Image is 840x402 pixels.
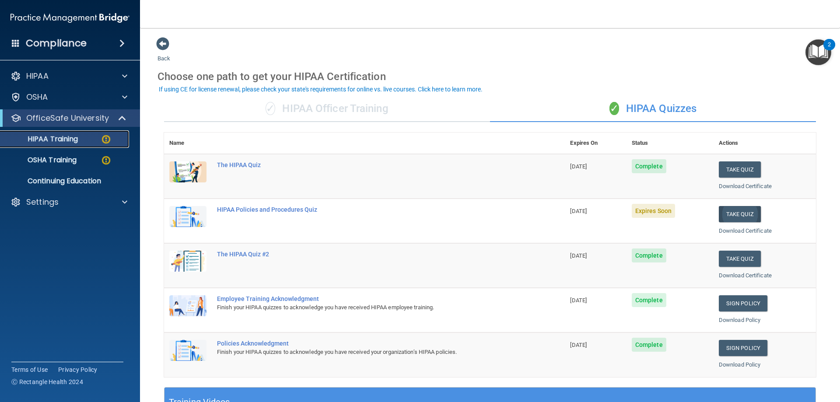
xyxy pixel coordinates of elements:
span: [DATE] [570,163,587,170]
th: Expires On [565,133,626,154]
a: Back [157,45,170,62]
div: HIPAA Officer Training [164,96,490,122]
a: Download Certificate [719,227,772,234]
img: PMB logo [10,9,129,27]
div: Finish your HIPAA quizzes to acknowledge you have received your organization’s HIPAA policies. [217,347,521,357]
button: If using CE for license renewal, please check your state's requirements for online vs. live cours... [157,85,484,94]
p: Continuing Education [6,177,125,185]
a: OSHA [10,92,127,102]
span: ✓ [266,102,275,115]
div: HIPAA Quizzes [490,96,816,122]
p: HIPAA Training [6,135,78,143]
span: Complete [632,293,666,307]
p: OSHA Training [6,156,77,164]
a: Download Policy [719,317,761,323]
a: Privacy Policy [58,365,98,374]
a: Terms of Use [11,365,48,374]
button: Take Quiz [719,206,761,222]
th: Actions [714,133,816,154]
span: [DATE] [570,208,587,214]
div: Choose one path to get your HIPAA Certification [157,64,822,89]
p: HIPAA [26,71,49,81]
p: Settings [26,197,59,207]
a: Download Certificate [719,183,772,189]
th: Name [164,133,212,154]
span: Expires Soon [632,204,675,218]
h4: Compliance [26,37,87,49]
a: HIPAA [10,71,127,81]
span: Complete [632,159,666,173]
img: warning-circle.0cc9ac19.png [101,134,112,145]
p: OfficeSafe University [26,113,109,123]
span: Ⓒ Rectangle Health 2024 [11,378,83,386]
div: The HIPAA Quiz #2 [217,251,521,258]
div: Finish your HIPAA quizzes to acknowledge you have received HIPAA employee training. [217,302,521,313]
button: Open Resource Center, 2 new notifications [805,39,831,65]
a: Sign Policy [719,295,767,311]
span: Complete [632,248,666,262]
img: warning-circle.0cc9ac19.png [101,155,112,166]
a: OfficeSafe University [10,113,127,123]
span: Complete [632,338,666,352]
span: [DATE] [570,297,587,304]
button: Take Quiz [719,251,761,267]
a: Download Certificate [719,272,772,279]
p: OSHA [26,92,48,102]
div: HIPAA Policies and Procedures Quiz [217,206,521,213]
div: 2 [828,45,831,56]
th: Status [626,133,714,154]
div: If using CE for license renewal, please check your state's requirements for online vs. live cours... [159,86,483,92]
iframe: Drift Widget Chat Controller [689,340,829,375]
div: The HIPAA Quiz [217,161,521,168]
button: Take Quiz [719,161,761,178]
span: ✓ [609,102,619,115]
a: Settings [10,197,127,207]
div: Policies Acknowledgment [217,340,521,347]
span: [DATE] [570,252,587,259]
div: Employee Training Acknowledgment [217,295,521,302]
span: [DATE] [570,342,587,348]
